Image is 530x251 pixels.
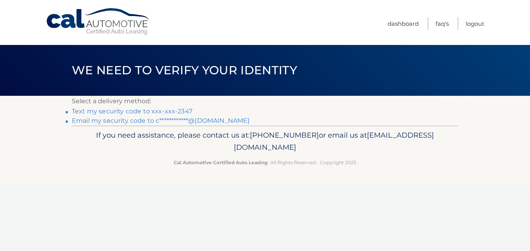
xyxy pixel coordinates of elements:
a: Cal Automotive [46,8,151,36]
p: If you need assistance, please contact us at: or email us at [77,129,453,154]
span: [PHONE_NUMBER] [250,131,319,140]
a: Dashboard [388,17,419,30]
p: Select a delivery method: [72,96,458,107]
strong: Cal Automotive Certified Auto Leasing [174,160,267,165]
a: Text my security code to xxx-xxx-2347 [72,108,192,115]
a: Logout [466,17,484,30]
p: - All Rights Reserved - Copyright 2025 [77,158,453,167]
span: We need to verify your identity [72,63,297,77]
a: FAQ's [436,17,449,30]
